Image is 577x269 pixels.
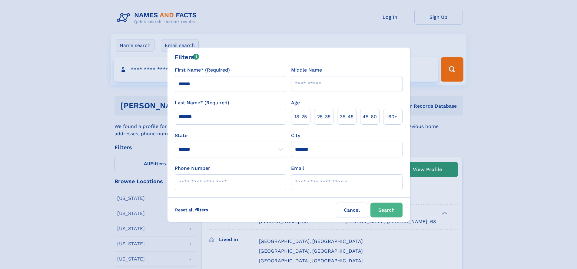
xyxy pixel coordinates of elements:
label: City [291,132,300,139]
label: Email [291,165,304,172]
label: Phone Number [175,165,210,172]
span: 18‑25 [294,113,307,120]
label: First Name* (Required) [175,66,230,74]
span: 60+ [388,113,397,120]
span: 35‑45 [340,113,353,120]
label: State [175,132,286,139]
span: 45‑60 [363,113,377,120]
button: Search [370,203,403,217]
label: Age [291,99,300,106]
label: Reset all filters [171,203,212,217]
span: 25‑35 [317,113,330,120]
label: Middle Name [291,66,322,74]
div: Filters [175,52,199,62]
label: Last Name* (Required) [175,99,229,106]
label: Cancel [336,203,368,217]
